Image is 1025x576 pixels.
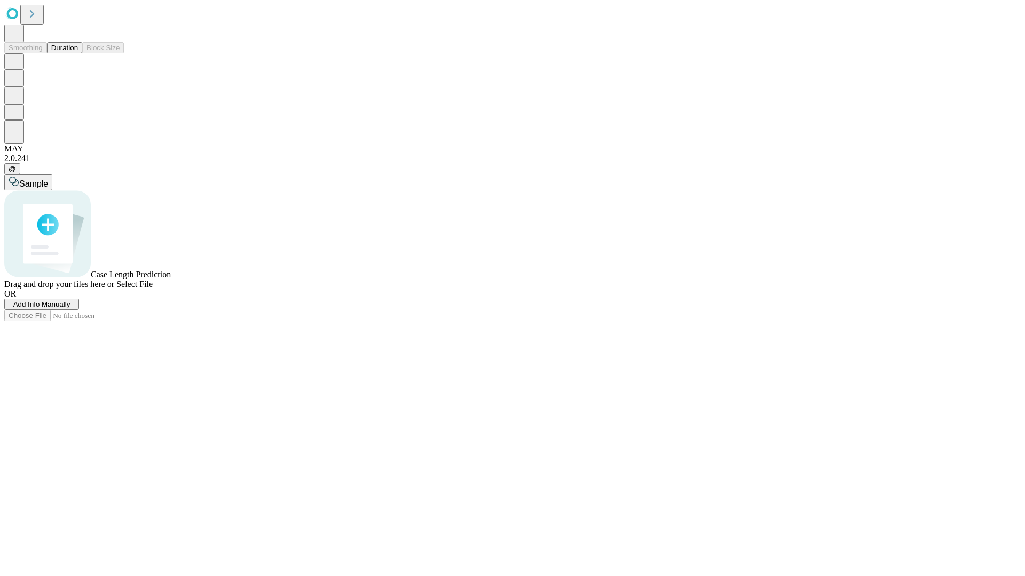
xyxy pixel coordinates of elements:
[116,279,153,289] span: Select File
[13,300,70,308] span: Add Info Manually
[19,179,48,188] span: Sample
[4,289,16,298] span: OR
[4,144,1021,154] div: MAY
[82,42,124,53] button: Block Size
[4,154,1021,163] div: 2.0.241
[4,163,20,174] button: @
[9,165,16,173] span: @
[4,174,52,190] button: Sample
[47,42,82,53] button: Duration
[4,279,114,289] span: Drag and drop your files here or
[4,42,47,53] button: Smoothing
[4,299,79,310] button: Add Info Manually
[91,270,171,279] span: Case Length Prediction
